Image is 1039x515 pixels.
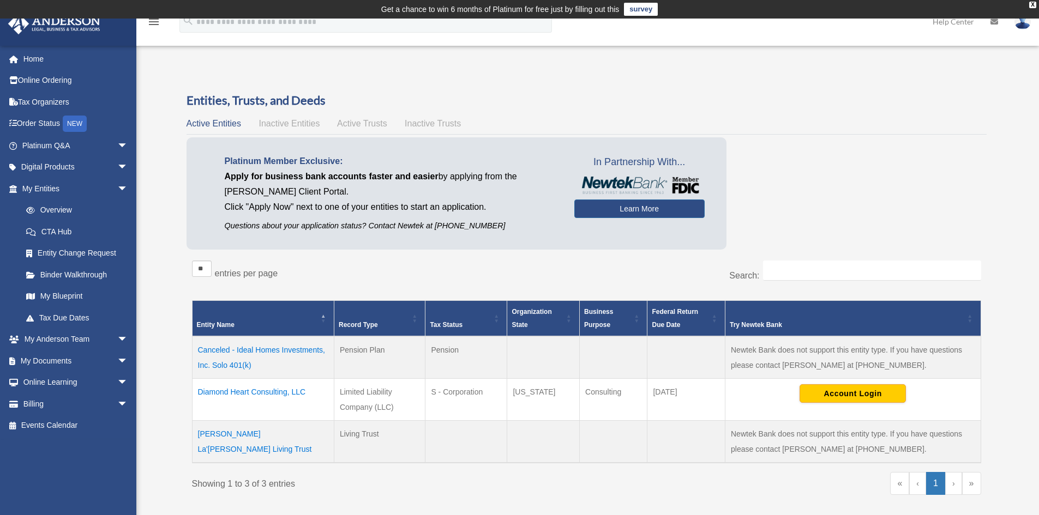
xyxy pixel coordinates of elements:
a: My Anderson Teamarrow_drop_down [8,329,145,350]
th: Federal Return Due Date: Activate to sort [647,301,725,337]
span: Active Trusts [337,119,387,128]
span: Tax Status [430,321,463,329]
td: Pension Plan [334,336,425,379]
td: S - Corporation [425,379,507,421]
th: Entity Name: Activate to invert sorting [192,301,334,337]
a: Entity Change Request [15,243,139,264]
a: menu [147,19,160,28]
div: Try Newtek Bank [730,318,964,331]
span: Inactive Trusts [405,119,461,128]
span: arrow_drop_down [117,178,139,200]
p: Questions about your application status? Contact Newtek at [PHONE_NUMBER] [225,219,558,233]
p: by applying from the [PERSON_NAME] Client Portal. [225,169,558,199]
a: Digital Productsarrow_drop_down [8,156,145,178]
label: Search: [729,271,759,280]
a: survey [624,3,658,16]
td: [US_STATE] [507,379,580,421]
a: Platinum Q&Aarrow_drop_down [8,135,145,156]
td: Pension [425,336,507,379]
a: Account Login [800,389,906,397]
th: Record Type: Activate to sort [334,301,425,337]
td: Newtek Bank does not support this entity type. If you have questions please contact [PERSON_NAME]... [725,421,981,463]
span: arrow_drop_down [117,156,139,179]
a: Binder Walkthrough [15,264,139,286]
a: Tax Due Dates [15,307,139,329]
a: Overview [15,199,134,221]
span: Entity Name [197,321,235,329]
a: My Blueprint [15,286,139,307]
span: arrow_drop_down [117,393,139,415]
td: Diamond Heart Consulting, LLC [192,379,334,421]
span: In Partnership With... [574,154,705,171]
span: Active Entities [187,119,241,128]
td: [PERSON_NAME] La'[PERSON_NAME] Living Trust [192,421,334,463]
th: Tax Status: Activate to sort [425,301,507,337]
button: Account Login [800,384,906,403]
a: Previous [909,472,926,495]
p: Platinum Member Exclusive: [225,154,558,169]
img: NewtekBankLogoSM.png [580,177,699,194]
h3: Entities, Trusts, and Deeds [187,92,987,109]
a: My Entitiesarrow_drop_down [8,178,139,199]
a: CTA Hub [15,221,139,243]
div: close [1029,2,1036,8]
a: Home [8,48,145,70]
a: Events Calendar [8,415,145,437]
p: Click "Apply Now" next to one of your entities to start an application. [225,199,558,215]
img: Anderson Advisors Platinum Portal [5,13,104,34]
a: Online Ordering [8,70,145,92]
a: Billingarrow_drop_down [8,393,145,415]
span: Business Purpose [584,308,613,329]
span: Apply for business bank accounts faster and easier [225,172,439,181]
span: Inactive Entities [259,119,320,128]
span: Record Type [339,321,378,329]
a: First [890,472,909,495]
th: Business Purpose: Activate to sort [580,301,647,337]
a: Order StatusNEW [8,113,145,135]
label: entries per page [215,269,278,278]
td: Limited Liability Company (LLC) [334,379,425,421]
span: arrow_drop_down [117,329,139,351]
span: Federal Return Due Date [652,308,698,329]
span: arrow_drop_down [117,135,139,157]
i: search [182,15,194,27]
a: My Documentsarrow_drop_down [8,350,145,372]
a: Tax Organizers [8,91,145,113]
span: Organization State [512,308,551,329]
a: Learn More [574,199,705,218]
div: NEW [63,116,87,132]
td: Consulting [580,379,647,421]
span: arrow_drop_down [117,372,139,394]
td: Newtek Bank does not support this entity type. If you have questions please contact [PERSON_NAME]... [725,336,981,379]
td: Living Trust [334,421,425,463]
th: Organization State: Activate to sort [507,301,580,337]
span: arrow_drop_down [117,350,139,372]
a: Online Learningarrow_drop_down [8,372,145,393]
a: 1 [926,472,945,495]
th: Try Newtek Bank : Activate to sort [725,301,981,337]
td: [DATE] [647,379,725,421]
img: User Pic [1014,14,1031,29]
i: menu [147,15,160,28]
div: Get a chance to win 6 months of Platinum for free just by filling out this [381,3,620,16]
div: Showing 1 to 3 of 3 entries [192,472,579,492]
td: Canceled - Ideal Homes Investments, Inc. Solo 401(k) [192,336,334,379]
